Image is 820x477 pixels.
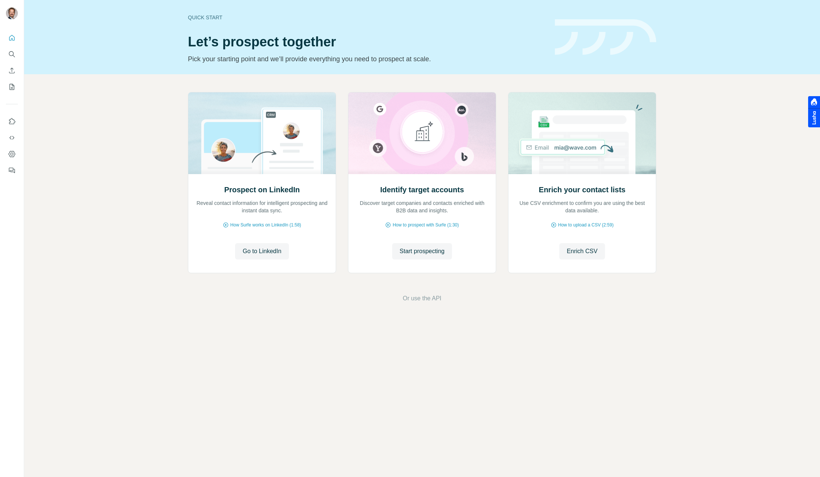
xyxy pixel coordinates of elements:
button: Or use the API [403,294,441,303]
button: My lists [6,80,18,94]
span: How to prospect with Surfe (1:30) [393,222,459,228]
p: Discover target companies and contacts enriched with B2B data and insights. [356,199,488,214]
button: Go to LinkedIn [235,243,289,259]
img: Avatar [6,7,18,19]
img: banner [555,19,656,55]
span: How to upload a CSV (2:59) [558,222,614,228]
button: Start prospecting [392,243,452,259]
img: Enrich your contact lists [508,92,656,174]
button: Dashboard [6,147,18,161]
span: Go to LinkedIn [243,247,281,256]
p: Pick your starting point and we’ll provide everything you need to prospect at scale. [188,54,546,64]
div: Quick start [188,14,546,21]
button: Use Surfe on LinkedIn [6,115,18,128]
button: Search [6,48,18,61]
span: How Surfe works on LinkedIn (1:58) [230,222,301,228]
button: Feedback [6,164,18,177]
p: Use CSV enrichment to confirm you are using the best data available. [516,199,648,214]
button: Enrich CSV [559,243,605,259]
img: Identify target accounts [348,92,496,174]
p: Reveal contact information for intelligent prospecting and instant data sync. [196,199,328,214]
span: Start prospecting [400,247,445,256]
h1: Let’s prospect together [188,35,546,49]
img: Prospect on LinkedIn [188,92,336,174]
h2: Prospect on LinkedIn [224,184,300,195]
button: Enrich CSV [6,64,18,77]
h2: Enrich your contact lists [539,184,625,195]
button: Quick start [6,31,18,45]
span: Enrich CSV [567,247,598,256]
h2: Identify target accounts [380,184,464,195]
button: Use Surfe API [6,131,18,144]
